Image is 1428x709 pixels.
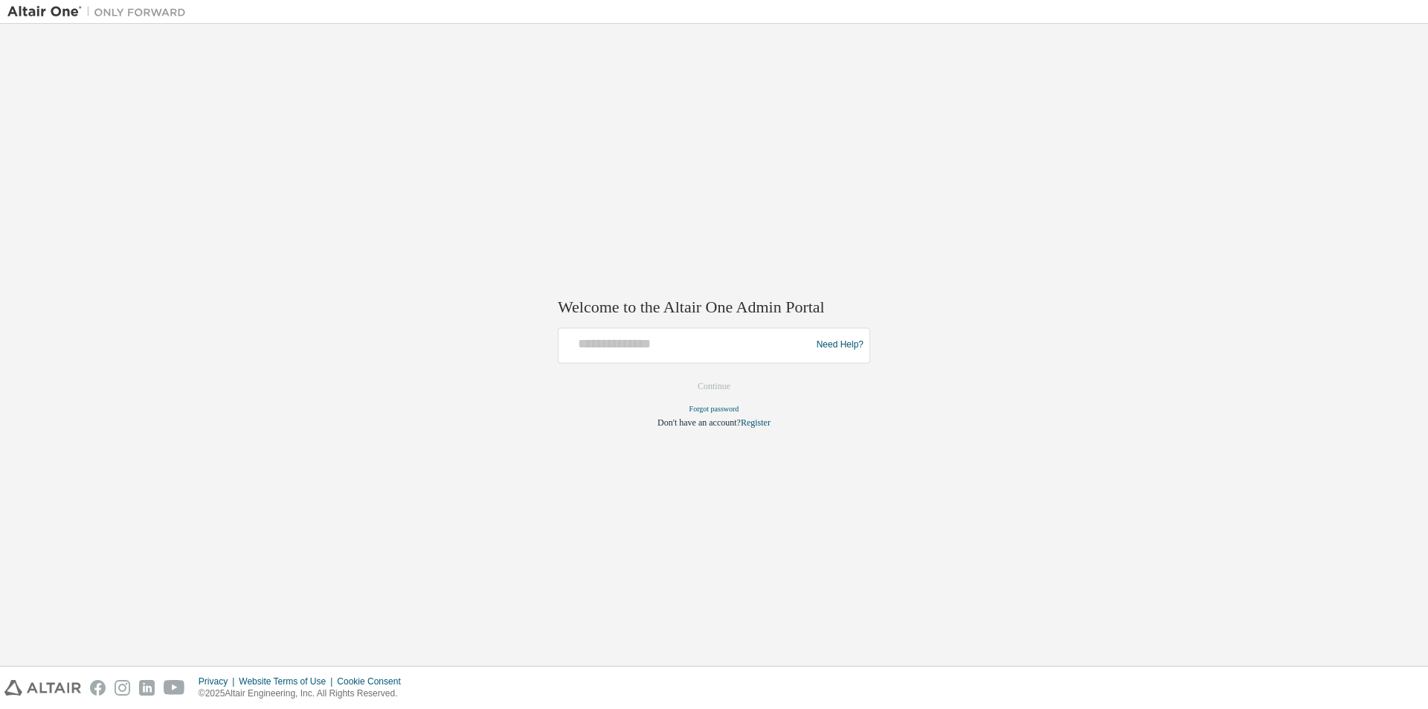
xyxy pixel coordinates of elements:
a: Register [741,417,771,428]
div: Website Terms of Use [239,676,337,687]
div: Privacy [199,676,239,687]
img: Altair One [7,4,193,19]
img: linkedin.svg [139,680,155,696]
img: instagram.svg [115,680,130,696]
h2: Welcome to the Altair One Admin Portal [558,298,870,318]
img: facebook.svg [90,680,106,696]
p: © 2025 Altair Engineering, Inc. All Rights Reserved. [199,687,410,700]
div: Cookie Consent [337,676,409,687]
span: Don't have an account? [657,417,741,428]
a: Forgot password [689,405,739,413]
a: Need Help? [817,345,863,346]
img: altair_logo.svg [4,680,81,696]
img: youtube.svg [164,680,185,696]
